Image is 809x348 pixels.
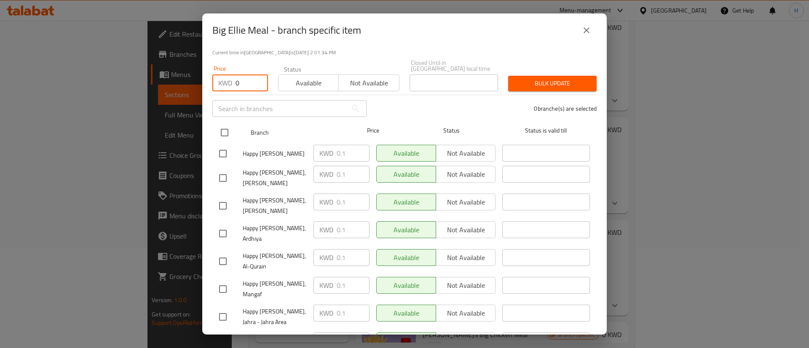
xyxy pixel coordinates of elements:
[337,221,370,238] input: Please enter price
[243,195,307,216] span: Happy [PERSON_NAME], [PERSON_NAME]
[337,194,370,210] input: Please enter price
[251,128,338,138] span: Branch
[534,104,597,113] p: 0 branche(s) are selected
[576,20,597,40] button: close
[319,197,333,207] p: KWD
[508,76,597,91] button: Bulk update
[319,225,333,235] p: KWD
[212,100,347,117] input: Search in branches
[319,308,333,318] p: KWD
[243,306,307,327] span: Happy [PERSON_NAME], Jahra - Jahra Area
[337,249,370,266] input: Please enter price
[319,169,333,179] p: KWD
[319,148,333,158] p: KWD
[337,145,370,162] input: Please enter price
[243,223,307,244] span: Happy [PERSON_NAME], Ardhiya
[342,77,396,89] span: Not available
[212,49,597,56] p: Current time in [GEOGRAPHIC_DATA] is [DATE] 2:01:34 PM
[218,78,232,88] p: KWD
[502,125,590,136] span: Status is valid till
[337,305,370,321] input: Please enter price
[278,74,339,91] button: Available
[243,251,307,272] span: Happy [PERSON_NAME], Al-Qurain
[236,74,268,91] input: Please enter price
[515,78,590,89] span: Bulk update
[408,125,496,136] span: Status
[243,167,307,189] span: Happy [PERSON_NAME], [PERSON_NAME]
[338,74,399,91] button: Not available
[243,149,307,159] span: Happy [PERSON_NAME]
[319,280,333,290] p: KWD
[345,125,401,136] span: Price
[212,24,361,37] h2: Big Ellie Meal - branch specific item
[319,252,333,263] p: KWD
[243,279,307,300] span: Happy [PERSON_NAME], Mangaf
[337,277,370,294] input: Please enter price
[282,77,335,89] span: Available
[337,166,370,183] input: Please enter price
